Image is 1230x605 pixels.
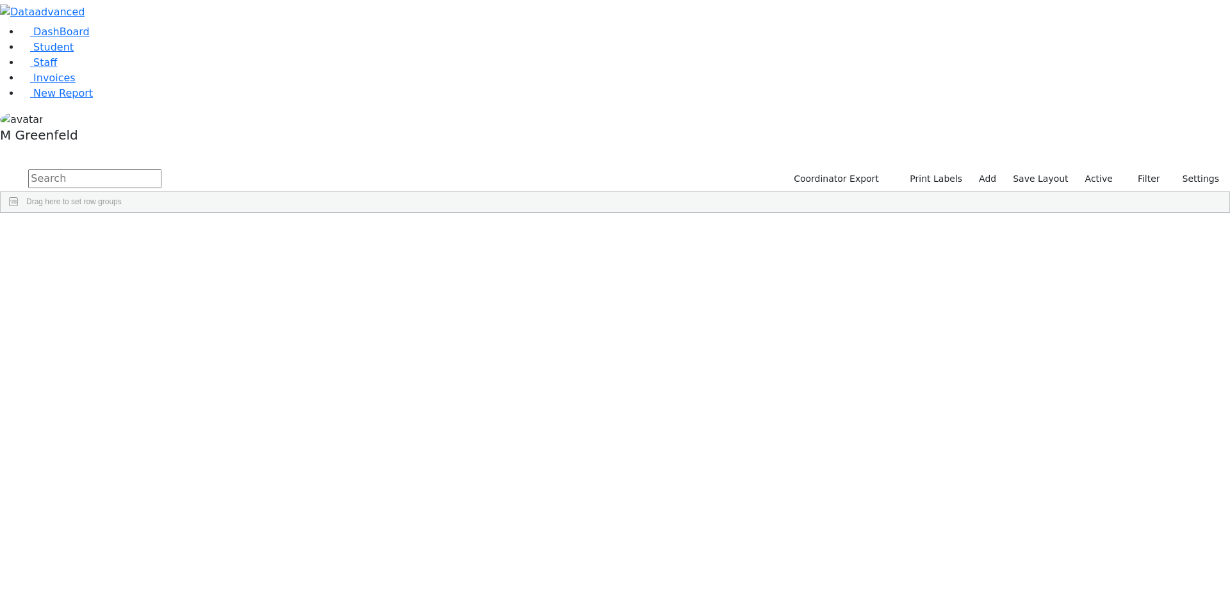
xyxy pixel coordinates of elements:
[33,56,57,69] span: Staff
[33,41,74,53] span: Student
[785,169,885,189] button: Coordinator Export
[26,197,122,206] span: Drag here to set row groups
[1007,169,1074,189] button: Save Layout
[33,87,93,99] span: New Report
[20,72,76,84] a: Invoices
[33,72,76,84] span: Invoices
[33,26,90,38] span: DashBoard
[20,26,90,38] a: DashBoard
[28,169,161,188] input: Search
[895,169,968,189] button: Print Labels
[1079,169,1119,189] label: Active
[1121,169,1166,189] button: Filter
[20,56,57,69] a: Staff
[1166,169,1225,189] button: Settings
[20,87,93,99] a: New Report
[20,41,74,53] a: Student
[973,169,1002,189] a: Add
